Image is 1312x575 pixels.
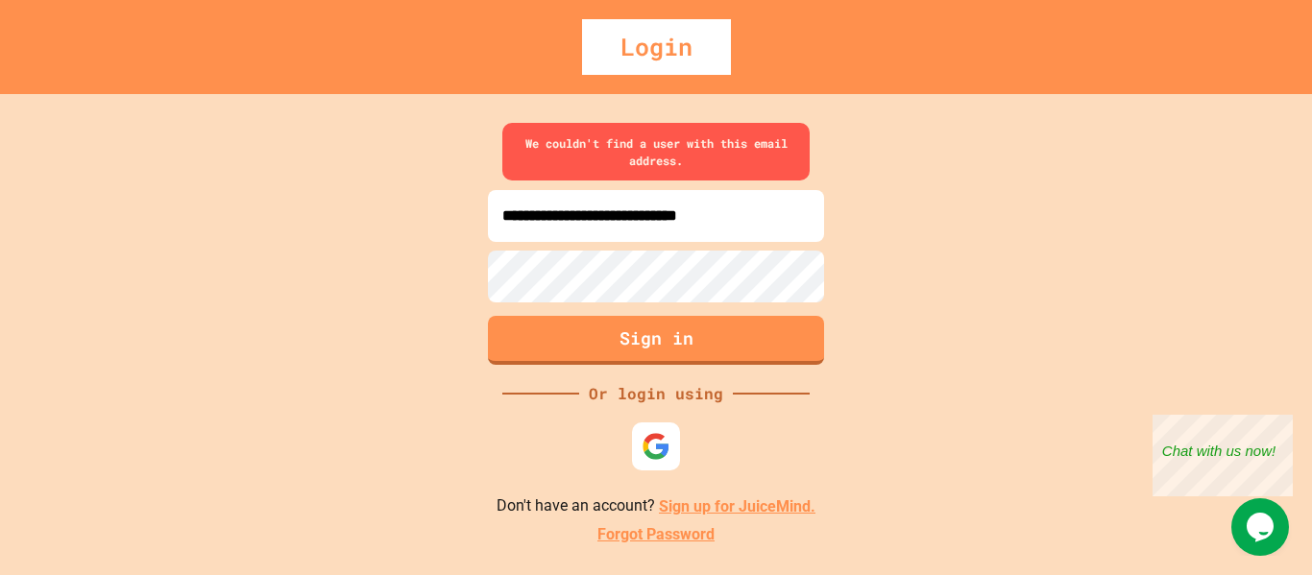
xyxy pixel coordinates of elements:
div: Or login using [579,382,733,405]
div: We couldn't find a user with this email address. [502,123,810,180]
a: Sign up for JuiceMind. [659,497,815,515]
img: google-icon.svg [642,432,670,461]
iframe: chat widget [1153,415,1293,496]
iframe: chat widget [1231,498,1293,556]
p: Don't have an account? [497,494,815,518]
a: Forgot Password [597,523,715,546]
button: Sign in [488,316,824,365]
div: Login [582,19,731,75]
